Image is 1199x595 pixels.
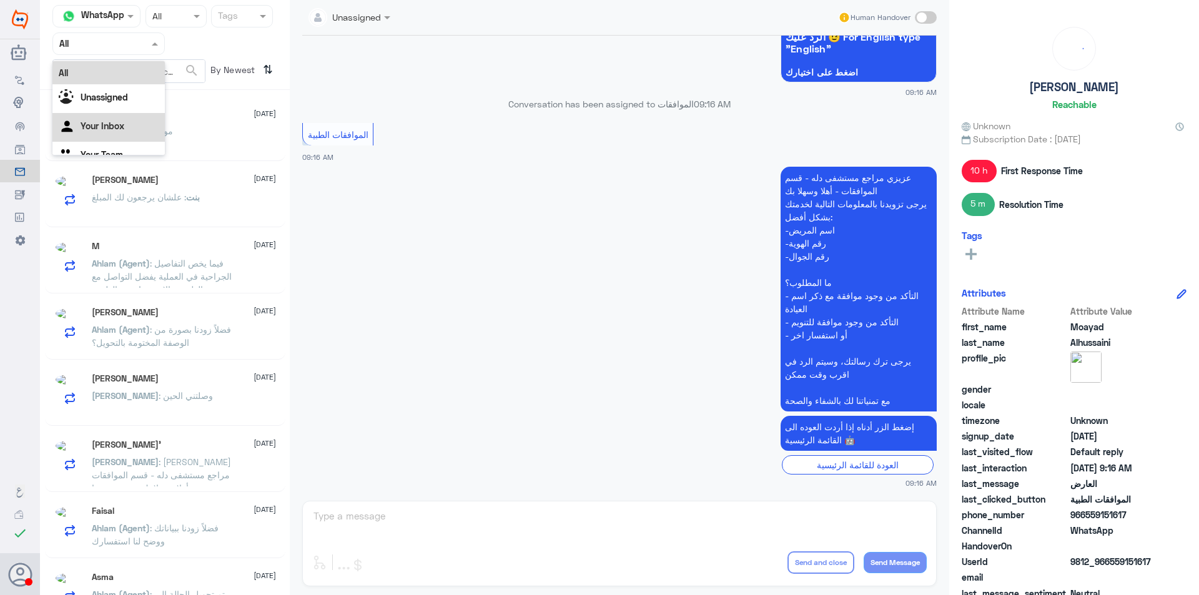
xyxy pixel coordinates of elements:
button: search [184,61,199,81]
img: Unassigned.svg [59,89,77,108]
h6: Attributes [962,287,1006,298]
span: 9812_966559151617 [1070,555,1161,568]
p: 21/9/2025, 9:16 AM [781,416,937,451]
span: first_name [962,320,1068,333]
h6: Reachable [1052,99,1097,110]
img: yourTeam.svg [59,147,77,165]
span: Unknown [1070,414,1161,427]
span: 966559151617 [1070,508,1161,521]
span: gender [962,383,1068,396]
span: Resolution Time [999,198,1063,211]
span: 09:16 AM [905,478,937,488]
span: timezone [962,414,1068,427]
span: By Newest [205,59,258,84]
span: last_name [962,336,1068,349]
span: : فضلاً زودنا بصورة من الوصفة المختومة بالتحويل؟ [92,324,231,348]
p: Conversation has been assigned to الموافقات [302,97,937,111]
h6: Tags [962,230,982,241]
button: Send and close [787,551,854,574]
span: 09:16 AM [302,153,333,161]
span: الموافقات الطبية [1070,493,1161,506]
span: Attribute Value [1070,305,1161,318]
span: HandoverOn [962,539,1068,553]
span: [DATE] [254,570,276,581]
span: بنت [186,192,200,202]
span: phone_number [962,508,1068,521]
h5: M [92,241,99,252]
div: العودة للقائمة الرئيسية [782,455,934,475]
b: Your Inbox [81,120,124,131]
span: null [1070,539,1161,553]
div: Tags [216,9,238,25]
span: 2025-09-20T19:32:12.548Z [1070,430,1161,443]
span: 10 h [962,160,997,182]
span: profile_pic [962,352,1068,380]
span: العارض [1070,477,1161,490]
span: 2025-09-21T06:16:40.585Z [1070,461,1161,475]
span: Moayad [1070,320,1161,333]
span: 5 m [962,193,995,215]
img: Widebot Logo [12,9,28,29]
h5: Asma [92,572,114,583]
img: picture [54,373,86,386]
span: : فيما يخص التفاصيل الجراحية في العملية يفضل التواصل مع منسق الطبيب والاستفسار من الطبيب شخصيًا. [92,258,232,308]
img: picture [54,307,86,320]
span: ChannelId [962,524,1068,537]
img: picture [54,572,86,584]
span: : فضلاً زودنا ببياناتك ووضح لنا استفسارك [92,523,219,546]
input: Search by Name, Local etc… [53,60,205,82]
span: [DATE] [254,371,276,383]
span: last_interaction [962,461,1068,475]
img: yourInbox.svg [59,118,77,137]
img: whatsapp.png [59,7,78,26]
span: [PERSON_NAME] [92,456,159,467]
i: ⇅ [263,59,273,80]
h5: Ahmed [92,373,159,384]
span: Ahlam (Agent) [92,523,150,533]
span: last_visited_flow [962,445,1068,458]
b: Your Team [81,149,123,160]
span: last_clicked_button [962,493,1068,506]
h5: Abdullah Alnami’ [92,440,161,450]
h5: بنت سعد [92,175,159,185]
img: picture [54,175,86,187]
img: picture [1070,352,1102,383]
span: [DATE] [254,239,276,250]
span: search [184,63,199,78]
span: First Response Time [1001,164,1083,177]
span: 09:16 AM [694,99,731,109]
span: UserId [962,555,1068,568]
span: locale [962,398,1068,411]
h5: Faisal [92,506,114,516]
span: Ahlam (Agent) [92,324,150,335]
span: : وصلتني الحين [159,390,213,401]
h5: عبدالرحمن مساعد [92,307,159,318]
span: : علشان يرجعون لك المبلغ [92,192,186,202]
span: [DATE] [254,305,276,317]
span: Unknown [962,119,1010,132]
span: اضغط على اختيارك [786,67,932,77]
img: picture [54,440,86,452]
button: Send Message [864,552,927,573]
span: [DATE] [254,438,276,449]
span: last_message [962,477,1068,490]
span: Attribute Name [962,305,1068,318]
span: null [1070,398,1161,411]
span: [DATE] [254,173,276,184]
span: [DATE] [254,504,276,515]
span: signup_date [962,430,1068,443]
span: 2 [1070,524,1161,537]
p: 21/9/2025, 9:16 AM [781,167,937,411]
span: Subscription Date : [DATE] [962,132,1187,145]
span: Alhussaini [1070,336,1161,349]
i: check [12,526,27,541]
b: All [59,67,68,78]
span: Human Handover [851,12,910,23]
span: null [1070,571,1161,584]
h5: [PERSON_NAME] [1029,80,1119,94]
span: [DATE] [254,108,276,119]
span: [PERSON_NAME] [92,390,159,401]
button: Avatar [8,563,32,586]
span: Ahlam (Agent) [92,258,150,268]
span: الموافقات الطبية [308,129,368,140]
